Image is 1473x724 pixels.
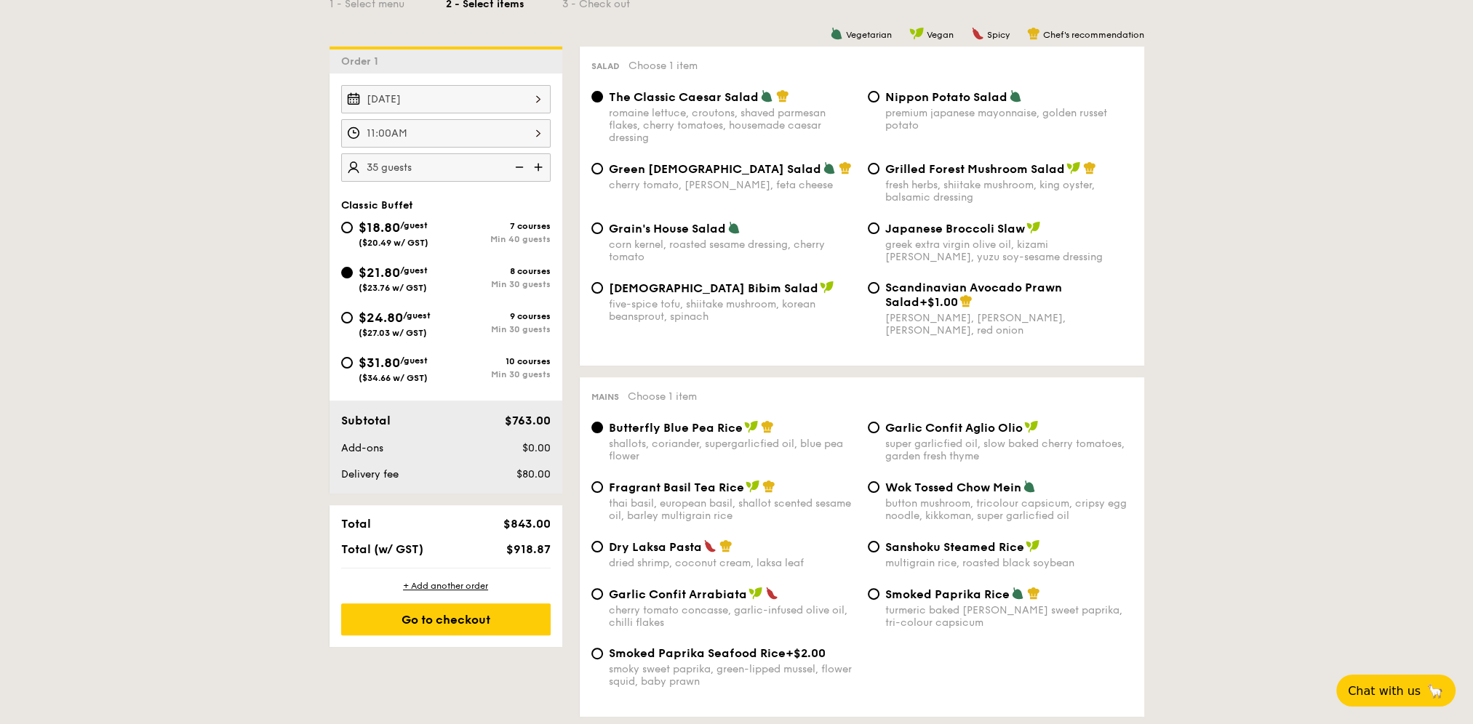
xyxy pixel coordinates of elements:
[703,539,716,552] img: icon-spicy.37a8142b.svg
[830,27,843,40] img: icon-vegetarian.fe4039eb.svg
[591,91,603,102] input: The Classic Caesar Saladromaine lettuce, croutons, shaved parmesan flakes, cherry tomatoes, house...
[400,220,428,230] span: /guest
[1011,587,1024,600] img: icon-vegetarian.fe4039eb.svg
[446,234,551,244] div: Min 40 guests
[446,279,551,289] div: Min 30 guests
[628,60,698,72] span: Choose 1 item
[609,497,856,522] div: thai basil, european basil, shallot scented sesame oil, barley multigrain rice
[609,107,856,144] div: romaine lettuce, croutons, shaved parmesan flakes, cherry tomatoes, housemade caesar dressing
[868,588,879,600] input: Smoked Paprika Riceturmeric baked [PERSON_NAME] sweet paprika, tri-colour capsicum
[909,27,924,40] img: icon-vegan.f8ff3823.svg
[609,421,743,435] span: Butterfly Blue Pea Rice
[744,420,759,433] img: icon-vegan.f8ff3823.svg
[359,373,428,383] span: ($34.66 w/ GST)
[446,221,551,231] div: 7 courses
[885,179,1133,204] div: fresh herbs, shiitake mushroom, king oyster, balsamic dressing
[885,90,1007,104] span: Nippon Potato Salad
[609,663,856,688] div: smoky sweet paprika, green-lipped mussel, flower squid, baby prawn
[359,220,400,236] span: $18.80
[885,222,1025,236] span: Japanese Broccoli Slaw
[885,281,1062,309] span: Scandinavian Avocado Prawn Salad
[885,162,1065,176] span: Grilled Forest Mushroom Salad
[341,542,423,556] span: Total (w/ GST)
[341,580,551,592] div: + Add another order
[359,283,427,293] span: ($23.76 w/ GST)
[1043,30,1144,40] span: Chef's recommendation
[1026,221,1041,234] img: icon-vegan.f8ff3823.svg
[1026,539,1040,552] img: icon-vegan.f8ff3823.svg
[446,356,551,366] div: 10 courses
[765,587,778,600] img: icon-spicy.37a8142b.svg
[1336,675,1456,707] button: Chat with us🦙
[591,422,603,433] input: Butterfly Blue Pea Riceshallots, coriander, supergarlicfied oil, blue pea flower
[885,438,1133,462] div: super garlicfied oil, slow baked cherry tomatoes, garden fresh thyme
[760,89,773,102] img: icon-vegetarian.fe4039eb.svg
[341,85,551,113] input: Event date
[341,222,353,233] input: $18.80/guest($20.49 w/ GST)7 coursesMin 40 guests
[846,30,892,40] span: Vegetarian
[868,422,879,433] input: Garlic Confit Aglio Oliosuper garlicfied oil, slow baked cherry tomatoes, garden fresh thyme
[609,222,726,236] span: Grain's House Salad
[341,55,384,68] span: Order 1
[727,221,741,234] img: icon-vegetarian.fe4039eb.svg
[885,604,1133,629] div: turmeric baked [PERSON_NAME] sweet paprika, tri-colour capsicum
[341,442,383,454] span: Add-ons
[1083,161,1096,174] img: icon-chef-hat.a58ddaea.svg
[885,312,1133,337] div: [PERSON_NAME], [PERSON_NAME], [PERSON_NAME], red onion
[868,481,879,493] input: Wok Tossed Chow Meinbutton mushroom, tricolour capsicum, cripsy egg noodle, kikkoman, super garli...
[609,90,759,104] span: The Classic Caesar Salad
[885,480,1021,494] span: Wok Tossed Chow Mein
[749,587,763,600] img: icon-vegan.f8ff3823.svg
[591,282,603,294] input: [DEMOGRAPHIC_DATA] Bibim Saladfive-spice tofu, shiitake mushroom, korean beansprout, spinach
[868,163,879,174] input: Grilled Forest Mushroom Saladfresh herbs, shiitake mushroom, king oyster, balsamic dressing
[522,442,550,454] span: $0.00
[359,355,400,371] span: $31.80
[504,414,550,427] span: $763.00
[609,540,702,554] span: Dry Laksa Pasta
[609,438,856,462] div: shallots, coriander, supergarlicfied oil, blue pea flower
[839,161,852,174] img: icon-chef-hat.a58ddaea.svg
[591,61,620,71] span: Salad
[341,414,391,427] span: Subtotal
[591,392,619,402] span: Mains
[823,161,836,174] img: icon-vegetarian.fe4039eb.svg
[503,517,550,531] span: $843.00
[591,481,603,493] input: Fragrant Basil Tea Ricethai basil, european basil, shallot scented sesame oil, barley multigrain ...
[591,222,603,234] input: Grain's House Saladcorn kernel, roasted sesame dressing, cherry tomato
[609,281,818,295] span: [DEMOGRAPHIC_DATA] Bibim Salad
[591,588,603,600] input: Garlic Confit Arrabiatacherry tomato concasse, garlic-infused olive oil, chilli flakes
[516,468,550,480] span: $80.00
[341,267,353,278] input: $21.80/guest($23.76 w/ GST)8 coursesMin 30 guests
[529,153,551,181] img: icon-add.58712e84.svg
[507,153,529,181] img: icon-reduce.1d2dbef1.svg
[868,222,879,234] input: Japanese Broccoli Slawgreek extra virgin olive oil, kizami [PERSON_NAME], yuzu soy-sesame dressing
[609,162,821,176] span: Green [DEMOGRAPHIC_DATA] Salad
[403,310,431,321] span: /guest
[885,497,1133,522] div: button mushroom, tricolour capsicum, cripsy egg noodle, kikkoman, super garlicfied oil
[885,238,1133,263] div: greek extra virgin olive oil, kizami [PERSON_NAME], yuzu soy-sesame dressing
[609,587,747,601] span: Garlic Confit Arrabiata
[1024,420,1039,433] img: icon-vegan.f8ff3823.svg
[1027,27,1040,40] img: icon-chef-hat.a58ddaea.svg
[1348,684,1421,698] span: Chat with us
[868,282,879,294] input: Scandinavian Avocado Prawn Salad+$1.00[PERSON_NAME], [PERSON_NAME], [PERSON_NAME], red onion
[719,539,732,552] img: icon-chef-hat.a58ddaea.svg
[341,603,551,635] div: Go to checkout
[341,153,551,182] input: Number of guests
[341,312,353,323] input: $24.80/guest($27.03 w/ GST)9 coursesMin 30 guests
[609,298,856,323] div: five-spice tofu, shiitake mushroom, korean beansprout, spinach
[446,311,551,321] div: 9 courses
[446,369,551,379] div: Min 30 guests
[746,480,760,493] img: icon-vegan.f8ff3823.svg
[609,179,856,191] div: cherry tomato, [PERSON_NAME], feta cheese
[341,468,399,480] span: Delivery fee
[1027,587,1040,600] img: icon-chef-hat.a58ddaea.svg
[400,355,428,366] span: /guest
[609,480,744,494] span: Fragrant Basil Tea Rice
[919,295,958,309] span: +$1.00
[446,324,551,334] div: Min 30 guests
[776,89,789,102] img: icon-chef-hat.a58ddaea.svg
[959,294,973,307] img: icon-chef-hat.a58ddaea.svg
[359,238,428,248] span: ($20.49 w/ GST)
[786,646,826,660] span: +$2.00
